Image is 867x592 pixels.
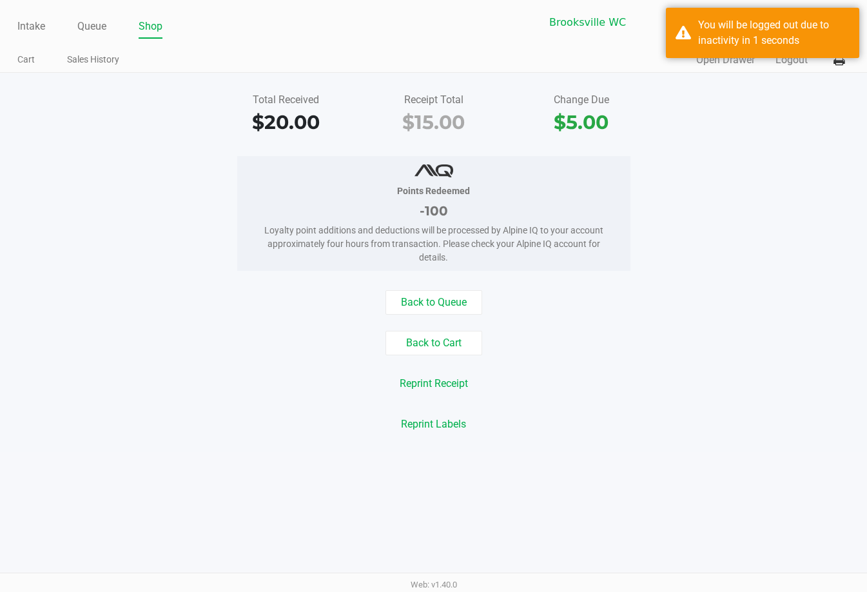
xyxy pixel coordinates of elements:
a: Intake [17,17,45,35]
button: Back to Queue [385,290,482,315]
a: Queue [77,17,106,35]
div: Points Redeemed [257,184,611,198]
div: Total Received [222,92,350,108]
div: $20.00 [222,108,350,137]
div: Change Due [517,92,645,108]
button: Select [677,7,701,37]
div: $15.00 [369,108,498,137]
div: Receipt Total [369,92,498,108]
span: Brooksville WC [549,15,669,30]
a: Shop [139,17,162,35]
span: Web: v1.40.0 [411,580,457,589]
button: Open Drawer [696,52,755,68]
button: Logout [775,52,808,68]
div: $5.00 [517,108,645,137]
button: Back to Cart [385,331,482,355]
a: Cart [17,52,35,68]
div: -100 [257,201,611,221]
button: Reprint Receipt [391,371,476,396]
button: Reprint Labels [393,412,474,437]
div: You will be logged out due to inactivity in 1 seconds [698,17,850,48]
a: Sales History [67,52,119,68]
div: Loyalty point additions and deductions will be processed by Alpine IQ to your account approximate... [257,224,611,264]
